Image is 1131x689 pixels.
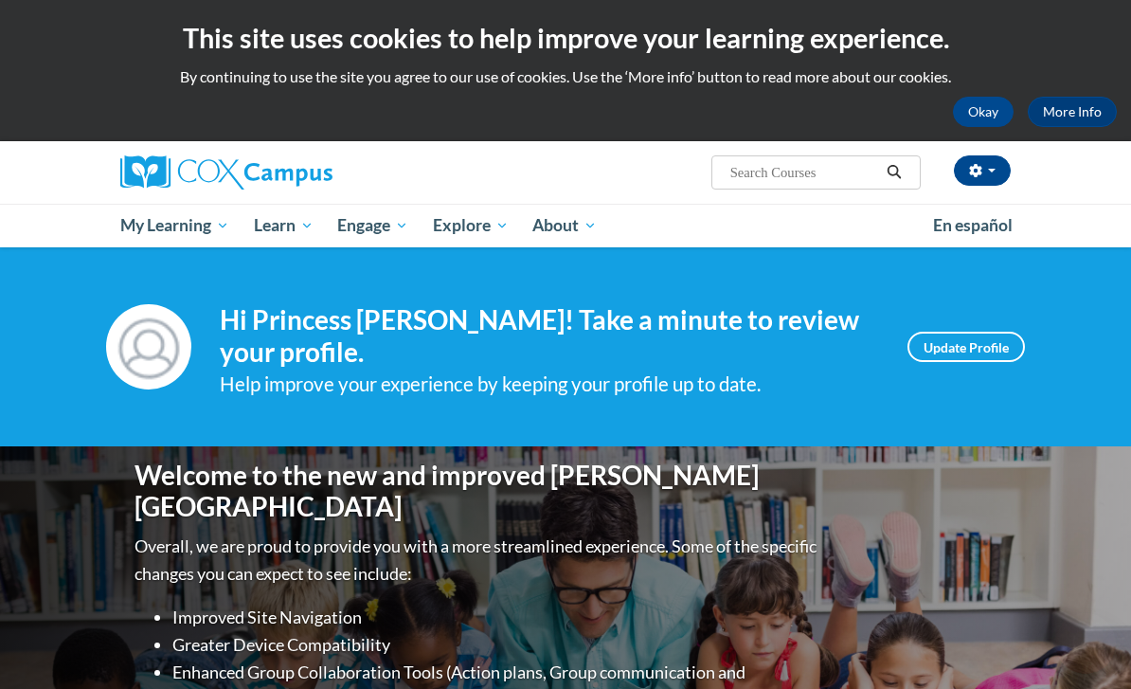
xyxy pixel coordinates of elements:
[172,604,821,631] li: Improved Site Navigation
[954,155,1011,186] button: Account Settings
[953,97,1014,127] button: Okay
[106,204,1025,247] div: Main menu
[135,460,821,523] h1: Welcome to the new and improved [PERSON_NAME][GEOGRAPHIC_DATA]
[933,215,1013,235] span: En español
[433,214,509,237] span: Explore
[120,155,332,190] img: Cox Campus
[1028,97,1117,127] a: More Info
[242,204,326,247] a: Learn
[1055,613,1116,674] iframe: Button to launch messaging window
[220,304,879,368] h4: Hi Princess [PERSON_NAME]! Take a minute to review your profile.
[254,214,314,237] span: Learn
[220,369,879,400] div: Help improve your experience by keeping your profile up to date.
[921,206,1025,245] a: En español
[532,214,597,237] span: About
[135,533,821,588] p: Overall, we are proud to provide you with a more streamlined experience. Some of the specific cha...
[907,332,1025,362] a: Update Profile
[880,161,908,184] button: Search
[14,19,1117,57] h2: This site uses cookies to help improve your learning experience.
[421,204,521,247] a: Explore
[337,214,408,237] span: Engage
[120,214,229,237] span: My Learning
[120,155,398,190] a: Cox Campus
[325,204,421,247] a: Engage
[14,66,1117,87] p: By continuing to use the site you agree to our use of cookies. Use the ‘More info’ button to read...
[728,161,880,184] input: Search Courses
[106,304,191,390] img: Profile Image
[108,204,242,247] a: My Learning
[521,204,610,247] a: About
[172,631,821,659] li: Greater Device Compatibility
